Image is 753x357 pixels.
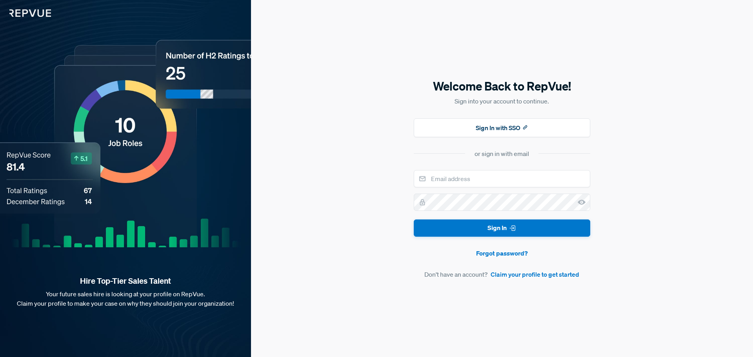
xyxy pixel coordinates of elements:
[475,149,529,158] div: or sign in with email
[414,170,590,187] input: Email address
[13,289,238,308] p: Your future sales hire is looking at your profile on RepVue. Claim your profile to make your case...
[491,270,579,279] a: Claim your profile to get started
[414,219,590,237] button: Sign In
[414,118,590,137] button: Sign In with SSO
[414,270,590,279] article: Don't have an account?
[13,276,238,286] strong: Hire Top-Tier Sales Talent
[414,78,590,94] h5: Welcome Back to RepVue!
[414,248,590,258] a: Forgot password?
[414,96,590,106] p: Sign into your account to continue.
